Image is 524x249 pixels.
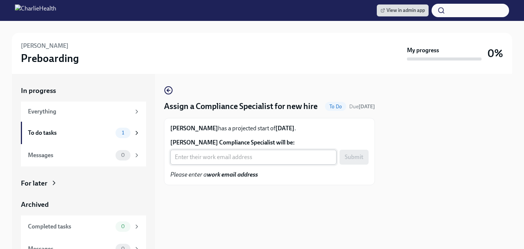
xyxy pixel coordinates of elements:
strong: My progress [407,46,439,55]
a: To do tasks1 [21,122,146,144]
span: 0 [117,152,129,158]
div: For later [21,178,47,188]
span: Due [349,103,375,110]
input: Enter their work email address [170,150,337,165]
div: Everything [28,108,130,116]
a: For later [21,178,146,188]
span: 1 [117,130,129,136]
a: Completed tasks0 [21,215,146,238]
h4: Assign a Compliance Specialist for new hire [164,101,318,112]
h3: Preboarding [21,52,79,65]
h3: 0% [487,47,503,60]
strong: [DATE] [359,103,375,110]
a: In progress [21,86,146,96]
span: To Do [325,104,346,109]
em: Please enter a [170,171,258,178]
strong: work email address [207,171,258,178]
strong: [DATE] [275,125,294,132]
a: Messages0 [21,144,146,166]
div: Messages [28,151,113,159]
span: 0 [117,224,129,229]
span: View in admin app [381,7,425,14]
a: Archived [21,200,146,209]
h6: [PERSON_NAME] [21,42,69,50]
label: [PERSON_NAME] Compliance Specialist will be: [170,138,369,147]
a: View in admin app [377,4,429,16]
strong: [PERSON_NAME] [170,125,218,132]
img: CharlieHealth [15,4,56,16]
span: October 3rd, 2025 09:00 [349,103,375,110]
div: Completed tasks [28,222,113,231]
p: has a projected start of . [170,124,369,133]
div: To do tasks [28,129,113,137]
a: Everything [21,102,146,122]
